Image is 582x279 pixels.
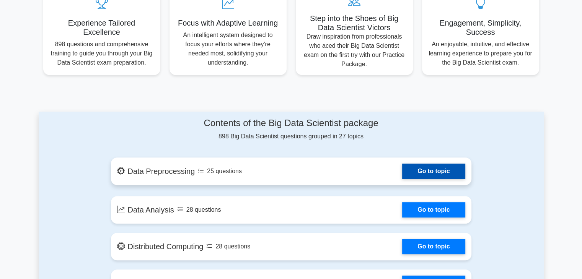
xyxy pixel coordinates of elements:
h5: Experience Tailored Excellence [49,18,154,37]
h5: Focus with Adaptive Learning [176,18,280,28]
h4: Contents of the Big Data Scientist package [111,118,471,129]
p: An enjoyable, intuitive, and effective learning experience to prepare you for the Big Data Scient... [428,40,533,67]
p: An intelligent system designed to focus your efforts where they're needed most, solidifying your ... [176,31,280,67]
p: 898 questions and comprehensive training to guide you through your Big Data Scientist exam prepar... [49,40,154,67]
a: Go to topic [402,239,465,254]
h5: Step into the Shoes of Big Data Scientist Victors [302,14,407,32]
a: Go to topic [402,202,465,217]
a: Go to topic [402,164,465,179]
h5: Engagement, Simplicity, Success [428,18,533,37]
p: Draw inspiration from professionals who aced their Big Data Scientist exam on the first try with ... [302,32,407,69]
div: 898 Big Data Scientist questions grouped in 27 topics [111,118,471,141]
